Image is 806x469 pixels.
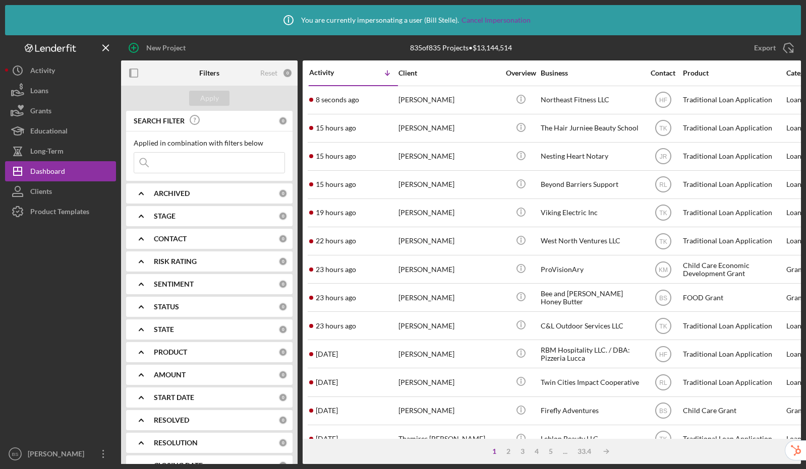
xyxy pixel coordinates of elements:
a: Educational [5,121,116,141]
div: Traditional Loan Application [683,341,784,367]
b: SENTIMENT [154,280,194,288]
div: RBM Hospitality LLC. / DBA: Pizzeria Lucca [541,341,642,367]
b: RESOLVED [154,416,189,424]
div: Beyond Barriers Support [541,171,642,198]
time: 2025-08-18 19:26 [316,209,356,217]
div: FOOD Grant [683,284,784,311]
button: Apply [189,91,229,106]
div: Client [398,69,499,77]
div: [PERSON_NAME] [398,87,499,113]
div: New Project [146,38,186,58]
div: Traditional Loan Application [683,228,784,254]
div: You are currently impersonating a user ( Bill Stelle ). [276,8,531,33]
button: Export [744,38,801,58]
div: 0 [278,302,287,311]
text: TK [659,125,667,132]
div: Traditional Loan Application [683,199,784,226]
text: JR [659,153,667,160]
b: AMOUNT [154,371,186,379]
b: CONTACT [154,235,187,243]
time: 2025-08-18 23:37 [316,152,356,160]
div: Traditional Loan Application [683,426,784,452]
div: [PERSON_NAME] [398,256,499,283]
div: Traditional Loan Application [683,115,784,142]
div: [PERSON_NAME] [398,228,499,254]
b: RISK RATING [154,257,197,265]
div: 3 [515,447,530,455]
b: STATUS [154,303,179,311]
div: 0 [278,370,287,379]
div: Long-Term [30,141,64,164]
div: Traditional Loan Application [683,312,784,339]
div: 4 [530,447,544,455]
text: BS [659,294,667,301]
time: 2025-08-19 14:55 [316,96,359,104]
div: Northeast Fitness LLC [541,87,642,113]
div: Child Care Economic Development Grant [683,256,784,283]
div: 0 [278,325,287,334]
div: ProVisionAry [541,256,642,283]
b: STAGE [154,212,176,220]
text: TK [659,238,667,245]
div: Activity [30,60,55,83]
div: Twin Cities Impact Cooperative [541,369,642,395]
div: Product Templates [30,202,89,224]
div: [PERSON_NAME] [398,115,499,142]
div: 1 [487,447,501,455]
div: Thamires [PERSON_NAME] [398,426,499,452]
time: 2025-08-16 16:45 [316,407,338,415]
b: SEARCH FILTER [134,117,185,125]
time: 2025-08-18 01:53 [316,350,338,358]
div: Product [683,69,784,77]
div: West North Ventures LLC [541,228,642,254]
button: Clients [5,181,116,202]
button: New Project [121,38,196,58]
div: [PERSON_NAME] [398,369,499,395]
div: 0 [278,116,287,125]
div: [PERSON_NAME] [398,143,499,170]
div: 0 [282,68,293,78]
div: [PERSON_NAME] [398,284,499,311]
div: The Hair Jurniee Beauty School [541,115,642,142]
div: Traditional Loan Application [683,171,784,198]
div: Export [754,38,776,58]
time: 2025-08-18 15:33 [316,322,356,330]
div: Contact [644,69,682,77]
button: Long-Term [5,141,116,161]
b: PRODUCT [154,348,187,356]
div: 0 [278,416,287,425]
div: [PERSON_NAME] [398,171,499,198]
div: 0 [278,212,287,221]
button: Loans [5,81,116,101]
button: Activity [5,60,116,81]
div: 0 [278,189,287,198]
time: 2025-08-18 16:18 [316,294,356,302]
button: Grants [5,101,116,121]
div: Business [541,69,642,77]
time: 2025-08-19 00:13 [316,124,356,132]
div: [PERSON_NAME] [398,341,499,367]
div: Traditional Loan Application [683,143,784,170]
time: 2025-08-18 16:19 [316,265,356,274]
div: Traditional Loan Application [683,87,784,113]
div: Applied in combination with filters below [134,139,285,147]
div: [PERSON_NAME] [398,199,499,226]
b: Filters [199,69,219,77]
div: 2 [501,447,515,455]
a: Cancel Impersonation [462,16,531,24]
button: Product Templates [5,202,116,222]
div: Traditional Loan Application [683,369,784,395]
text: BS [12,451,19,457]
div: Dashboard [30,161,65,184]
button: Dashboard [5,161,116,181]
div: Overview [502,69,540,77]
time: 2025-08-16 19:01 [316,378,338,386]
text: HF [659,97,667,104]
